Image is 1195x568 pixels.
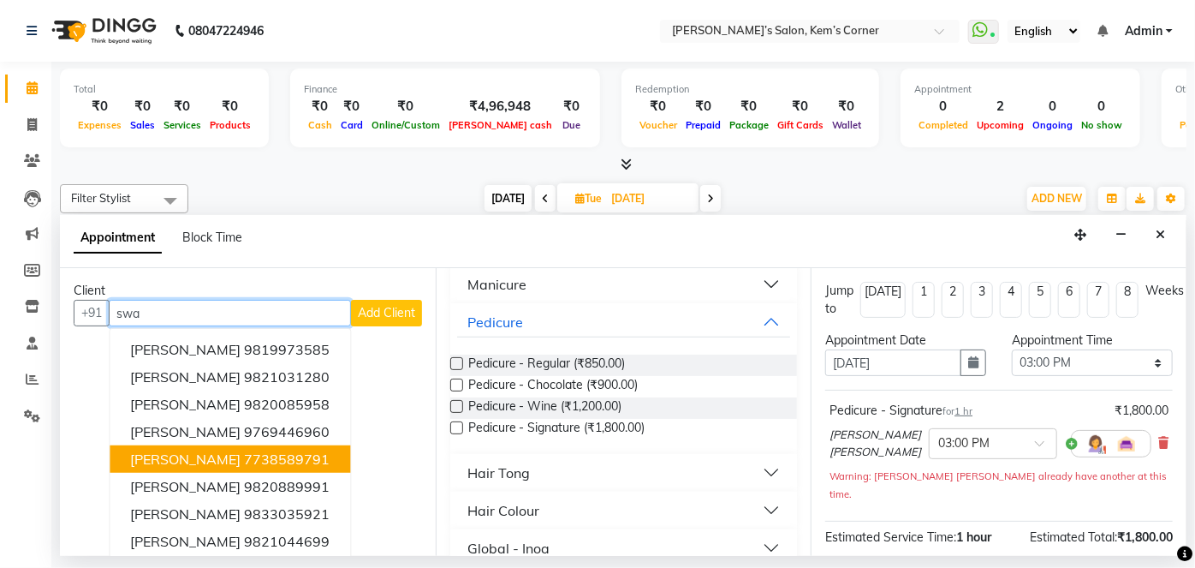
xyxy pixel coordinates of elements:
[159,97,205,117] div: ₹0
[1028,119,1077,131] span: Ongoing
[725,119,773,131] span: Package
[1000,282,1022,318] li: 4
[571,192,606,205] span: Tue
[1058,282,1080,318] li: 6
[244,341,330,358] ngb-highlight: 9819973585
[681,119,725,131] span: Prepaid
[74,282,422,300] div: Client
[130,478,241,495] span: [PERSON_NAME]
[1030,529,1117,545] span: Estimated Total:
[467,312,523,332] div: Pedicure
[182,230,242,245] span: Block Time
[44,7,161,55] img: logo
[681,97,725,117] div: ₹0
[825,350,961,376] input: yyyy-mm-dd
[244,423,330,440] ngb-highlight: 9769446960
[773,97,828,117] div: ₹0
[457,307,791,338] button: Pedicure
[1032,192,1082,205] span: ADD NEW
[972,119,1028,131] span: Upcoming
[558,119,585,131] span: Due
[485,185,532,212] span: [DATE]
[635,97,681,117] div: ₹0
[829,402,972,420] div: Pedicure - Signature
[244,478,330,495] ngb-highlight: 9820889991
[468,398,622,419] span: Pedicure - Wine (₹1,200.00)
[829,427,922,460] span: [PERSON_NAME] [PERSON_NAME]
[1087,282,1109,318] li: 7
[367,97,444,117] div: ₹0
[244,451,330,468] ngb-highlight: 7738589791
[914,82,1127,97] div: Appointment
[457,269,791,300] button: Manicure
[467,463,530,483] div: Hair Tong
[358,305,415,320] span: Add Client
[914,97,972,117] div: 0
[109,300,351,326] input: Search by Name/Mobile/Email/Code
[635,119,681,131] span: Voucher
[1145,282,1184,300] div: Weeks
[1125,22,1162,40] span: Admin
[467,500,539,521] div: Hair Colour
[130,396,241,413] span: [PERSON_NAME]
[954,405,972,417] span: 1 hr
[444,97,556,117] div: ₹4,96,948
[1085,433,1106,454] img: Hairdresser.png
[1116,282,1139,318] li: 8
[467,274,526,295] div: Manicure
[159,119,205,131] span: Services
[74,223,162,254] span: Appointment
[444,119,556,131] span: [PERSON_NAME] cash
[130,341,241,358] span: [PERSON_NAME]
[74,300,110,326] button: +91
[336,119,367,131] span: Card
[914,119,972,131] span: Completed
[829,470,1167,500] small: Warning: [PERSON_NAME] [PERSON_NAME] already have another at this time.
[468,419,645,440] span: Pedicure - Signature (₹1,800.00)
[126,97,159,117] div: ₹0
[1117,529,1173,545] span: ₹1,800.00
[304,97,336,117] div: ₹0
[468,355,626,376] span: Pedicure - Regular (₹850.00)
[130,451,241,468] span: [PERSON_NAME]
[828,97,865,117] div: ₹0
[942,282,964,318] li: 2
[457,495,791,526] button: Hair Colour
[635,82,865,97] div: Redemption
[556,97,586,117] div: ₹0
[1077,97,1127,117] div: 0
[825,529,956,545] span: Estimated Service Time:
[828,119,865,131] span: Wallet
[74,82,255,97] div: Total
[126,119,159,131] span: Sales
[130,505,241,523] span: [PERSON_NAME]
[1027,187,1086,211] button: ADD NEW
[773,119,828,131] span: Gift Cards
[865,283,901,301] div: [DATE]
[71,191,131,205] span: Filter Stylist
[188,7,264,55] b: 08047224946
[130,423,241,440] span: [PERSON_NAME]
[725,97,773,117] div: ₹0
[457,457,791,488] button: Hair Tong
[74,119,126,131] span: Expenses
[244,396,330,413] ngb-highlight: 9820085958
[913,282,935,318] li: 1
[244,533,330,550] ngb-highlight: 9821044699
[74,97,126,117] div: ₹0
[1028,97,1077,117] div: 0
[130,368,241,386] span: [PERSON_NAME]
[1116,433,1137,454] img: Interior.png
[606,186,692,212] input: 2025-09-02
[1148,222,1173,248] button: Close
[304,82,586,97] div: Finance
[1077,119,1127,131] span: No show
[367,119,444,131] span: Online/Custom
[336,97,367,117] div: ₹0
[956,529,991,545] span: 1 hour
[825,332,986,350] div: Appointment Date
[971,282,993,318] li: 3
[1029,282,1051,318] li: 5
[244,368,330,386] ngb-highlight: 9821031280
[1012,332,1173,350] div: Appointment Time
